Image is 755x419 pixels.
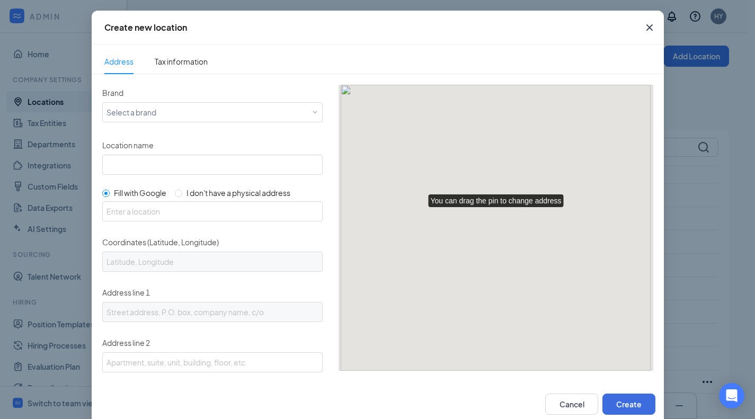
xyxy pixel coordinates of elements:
[114,188,166,198] span: Fill with Google
[104,49,134,74] span: Address
[104,22,187,33] div: Create new location
[102,88,123,97] span: Brand
[186,188,290,198] span: I don't have a physical address
[485,204,507,232] div: You can drag the pin to change address
[102,237,219,247] span: Coordinates (Latitude, Longitude)
[102,252,323,272] input: Latitude, Longitude
[102,352,323,372] input: Apartment, suite, unit, building, floor, etc.
[545,394,598,415] button: Cancel
[102,302,323,322] input: Street address, P.O. box, company name, c/o
[155,57,208,66] span: Tax information
[102,338,150,347] span: Address line 2
[102,201,323,221] input: Enter a location
[106,105,314,118] div: Select a brand
[102,288,150,297] span: Address line 1
[602,394,655,415] button: Create
[102,140,154,150] span: Location name
[643,21,656,34] svg: Cross
[719,383,744,408] div: Open Intercom Messenger
[635,11,664,44] button: Close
